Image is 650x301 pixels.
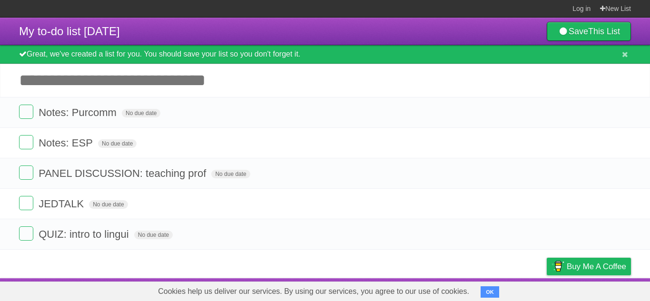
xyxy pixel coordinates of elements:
label: Done [19,165,33,180]
span: No due date [122,109,160,117]
a: Terms [502,281,523,299]
a: About [420,281,440,299]
span: No due date [211,170,250,178]
b: This List [588,27,620,36]
span: Notes: ESP [39,137,95,149]
a: Privacy [534,281,559,299]
a: Buy me a coffee [547,258,631,275]
span: Notes: Purcomm [39,107,119,118]
span: My to-do list [DATE] [19,25,120,38]
span: Buy me a coffee [567,258,626,275]
button: OK [481,286,499,298]
span: Cookies help us deliver our services. By using our services, you agree to our use of cookies. [148,282,479,301]
label: Done [19,226,33,241]
a: SaveThis List [547,22,631,41]
a: Suggest a feature [571,281,631,299]
span: No due date [98,139,137,148]
span: JEDTALK [39,198,86,210]
a: Developers [452,281,490,299]
img: Buy me a coffee [552,258,564,274]
label: Done [19,196,33,210]
span: No due date [134,231,173,239]
span: PANEL DISCUSSION: teaching prof [39,167,208,179]
span: No due date [89,200,128,209]
span: QUIZ: intro to lingui [39,228,131,240]
label: Done [19,135,33,149]
label: Done [19,105,33,119]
